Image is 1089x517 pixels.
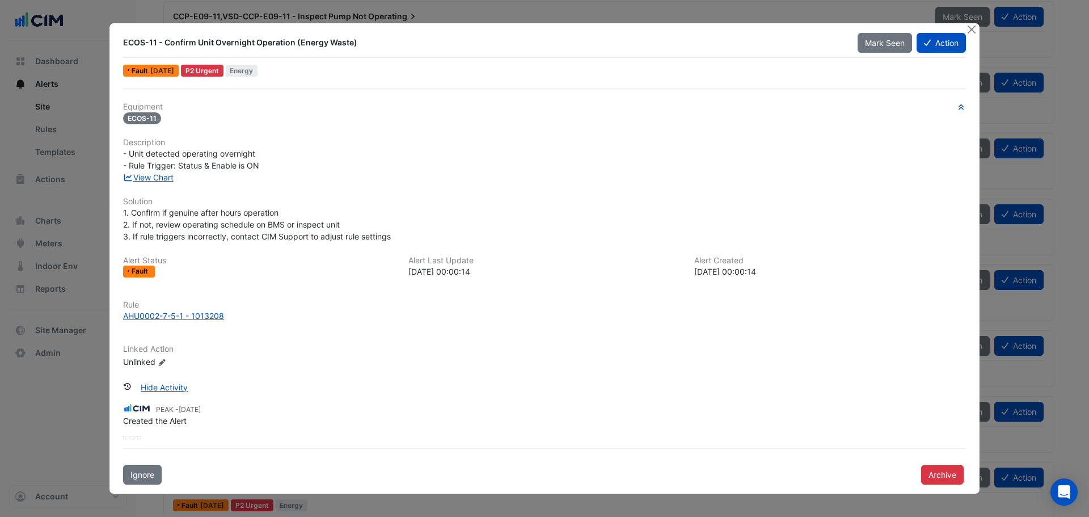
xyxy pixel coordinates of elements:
[858,33,912,53] button: Mark Seen
[123,416,187,426] span: Created the Alert
[226,65,258,77] span: Energy
[865,38,905,48] span: Mark Seen
[921,465,964,485] button: Archive
[158,358,166,367] fa-icon: Edit Linked Action
[694,256,966,266] h6: Alert Created
[408,266,680,278] div: [DATE] 00:00:14
[123,149,259,170] span: - Unit detected operating overnight - Rule Trigger: Status & Enable is ON
[123,173,174,182] a: View Chart
[123,310,224,322] div: AHU0002-7-5-1 - 1013208
[123,344,966,354] h6: Linked Action
[408,256,680,266] h6: Alert Last Update
[123,102,966,112] h6: Equipment
[133,377,195,397] button: Hide Activity
[179,405,201,414] span: 2025-09-09 02:13:55
[123,402,151,415] img: CIM
[181,65,223,77] div: P2 Urgent
[132,68,150,74] span: Fault
[694,266,966,278] div: [DATE] 00:00:14
[123,256,395,266] h6: Alert Status
[123,465,162,485] button: Ignore
[130,470,154,480] span: Ignore
[123,300,966,310] h6: Rule
[156,405,201,415] small: PEAK -
[1050,478,1078,506] div: Open Intercom Messenger
[965,23,977,35] button: Close
[123,356,259,368] div: Unlinked
[123,310,966,322] a: AHU0002-7-5-1 - 1013208
[123,37,844,48] div: ECOS-11 - Confirm Unit Overnight Operation (Energy Waste)
[123,208,391,241] span: 1. Confirm if genuine after hours operation 2. If not, review operating schedule on BMS or inspec...
[123,112,161,124] span: ECOS-11
[123,138,966,148] h6: Description
[150,66,174,75] span: Tue 09-Sep-2025 00:00 IST
[123,197,966,207] h6: Solution
[917,33,966,53] button: Action
[132,268,150,275] span: Fault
